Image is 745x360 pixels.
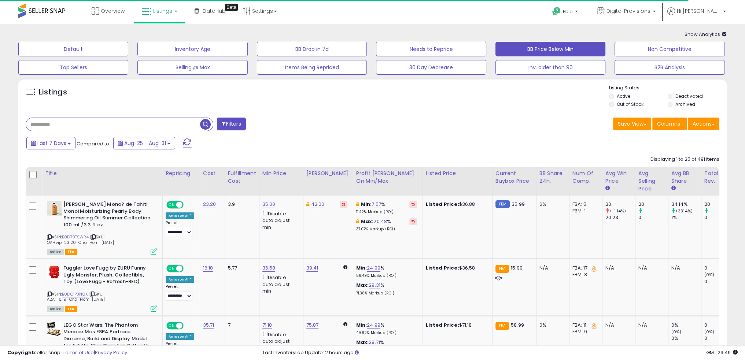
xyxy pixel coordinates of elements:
p: 11.42% Markup (ROI) [356,209,417,215]
a: B0DT9TSWR4 [62,234,89,240]
span: 2025-09-8 23:49 GMT [706,349,738,356]
a: 35.00 [262,201,276,208]
span: Compared to: [77,140,110,147]
img: 51ZvXdthv4L._SL40_.jpg [47,322,62,337]
img: 41Io+5RGLrL._SL40_.jpg [47,201,62,216]
span: All listings currently available for purchase on Amazon [47,306,64,312]
label: Archived [675,101,695,107]
div: Num of Comp. [572,170,599,185]
span: ON [167,322,176,329]
div: Tooltip anchor [225,4,238,11]
a: 7.57 [372,201,381,208]
button: Save View [613,118,651,130]
a: 16.18 [203,264,213,272]
div: FBA: 17 [572,265,597,271]
a: Help [546,1,585,24]
b: [PERSON_NAME] Mono? de Tahiti Monoi Moisturizing Pearly Body Shimmering Oil Summer Collection 100... [63,201,152,230]
p: 49.82% Markup (ROI) [356,330,417,335]
div: Cost [203,170,222,177]
div: Displaying 1 to 25 of 491 items [650,156,719,163]
a: 42.00 [311,201,325,208]
div: Profit [PERSON_NAME] on Min/Max [356,170,420,185]
span: OFF [182,322,194,329]
b: Max: [356,282,369,289]
div: 0 [704,335,734,342]
div: 0 [704,322,734,329]
button: Aug-25 - Aug-31 [113,137,175,149]
div: Avg Selling Price [638,170,665,193]
b: Listed Price: [426,322,459,329]
div: 5.77 [228,265,254,271]
a: 75.87 [306,322,319,329]
span: Overview [101,7,125,15]
div: 0 [704,265,734,271]
div: 1% [671,214,701,221]
b: Max: [361,218,374,225]
div: Repricing [166,170,197,177]
b: Min: [356,322,367,329]
label: Out of Stock [617,101,643,107]
div: Preset: [166,220,194,237]
span: ON [167,266,176,272]
div: 20 [638,201,668,208]
i: Get Help [552,7,561,16]
p: 71.38% Markup (ROI) [356,291,417,296]
div: $36.88 [426,201,487,208]
div: Amazon AI * [166,212,194,219]
div: % [356,218,417,232]
div: 0 [638,214,668,221]
span: Aug-25 - Aug-31 [124,140,166,147]
div: Fulfillment Cost [228,170,256,185]
span: OFF [182,266,194,272]
span: Listings [153,7,172,15]
small: FBA [495,265,509,273]
label: Deactivated [675,93,703,99]
small: (0%) [704,329,715,335]
button: Inventory Age [137,42,247,56]
div: % [356,265,417,278]
button: Filters [217,118,246,130]
div: FBM: 3 [572,271,597,278]
small: Avg BB Share. [671,185,676,192]
button: Columns [652,118,687,130]
b: Listed Price: [426,201,459,208]
div: 6% [539,201,564,208]
button: B2B Analysis [615,60,724,75]
div: Current Buybox Price [495,170,533,185]
span: ON [167,202,176,208]
p: 37.07% Markup (ROI) [356,227,417,232]
div: Disable auto adjust min [262,330,298,352]
a: Privacy Policy [95,349,127,356]
span: FBA [65,306,77,312]
button: BB Drop in 7d [257,42,367,56]
a: B0DC1P3NQX [62,291,88,297]
div: [PERSON_NAME] [306,170,350,177]
span: Show Analytics [685,31,727,38]
button: Top Sellers [18,60,128,75]
strong: Copyright [7,349,34,356]
small: (-1.14%) [610,208,626,214]
div: % [356,282,417,296]
a: 35.71 [203,322,214,329]
div: BB Share 24h. [539,170,566,185]
div: N/A [539,265,564,271]
div: FBA: 5 [572,201,597,208]
button: Items Being Repriced [257,60,367,75]
div: 0 [704,214,734,221]
div: Min Price [262,170,300,177]
div: $71.18 [426,322,487,329]
div: N/A [638,265,663,271]
p: Listing States: [609,85,727,92]
span: | SKU: A2A_16.19_Cha_Hom_[DATE] [47,291,105,302]
button: Actions [688,118,719,130]
a: Hi [PERSON_NAME] [667,7,726,24]
button: Needs to Reprice [376,42,486,56]
h5: Listings [39,87,67,97]
div: ASIN: [47,265,157,311]
span: Columns [657,120,680,127]
label: Active [617,93,630,99]
button: Inv. older than 90 [495,60,605,75]
div: 20 [605,201,635,208]
b: Listed Price: [426,264,459,271]
a: 39.41 [306,264,318,272]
